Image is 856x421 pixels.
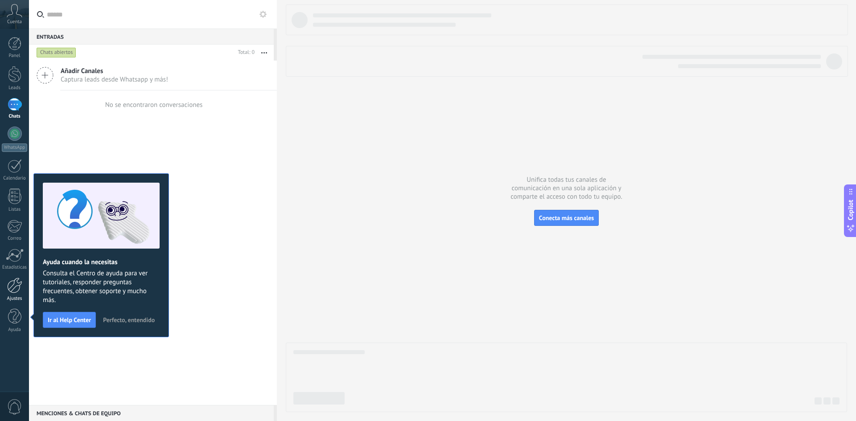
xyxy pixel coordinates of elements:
[99,313,159,327] button: Perfecto, entendido
[61,75,168,84] span: Captura leads desde Whatsapp y más!
[539,214,594,222] span: Conecta más canales
[29,405,274,421] div: Menciones & Chats de equipo
[2,85,28,91] div: Leads
[2,296,28,302] div: Ajustes
[2,143,27,152] div: WhatsApp
[103,317,155,323] span: Perfecto, entendido
[235,48,255,57] div: Total: 0
[2,114,28,119] div: Chats
[846,200,855,220] span: Copilot
[29,29,274,45] div: Entradas
[2,265,28,270] div: Estadísticas
[105,101,203,109] div: No se encontraron conversaciones
[43,269,160,305] span: Consulta el Centro de ayuda para ver tutoriales, responder preguntas frecuentes, obtener soporte ...
[43,258,160,266] h2: Ayuda cuando la necesitas
[534,210,599,226] button: Conecta más canales
[43,312,96,328] button: Ir al Help Center
[2,207,28,213] div: Listas
[2,327,28,333] div: Ayuda
[2,236,28,241] div: Correo
[7,19,22,25] span: Cuenta
[2,176,28,181] div: Calendario
[48,317,91,323] span: Ir al Help Center
[37,47,76,58] div: Chats abiertos
[2,53,28,59] div: Panel
[61,67,168,75] span: Añadir Canales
